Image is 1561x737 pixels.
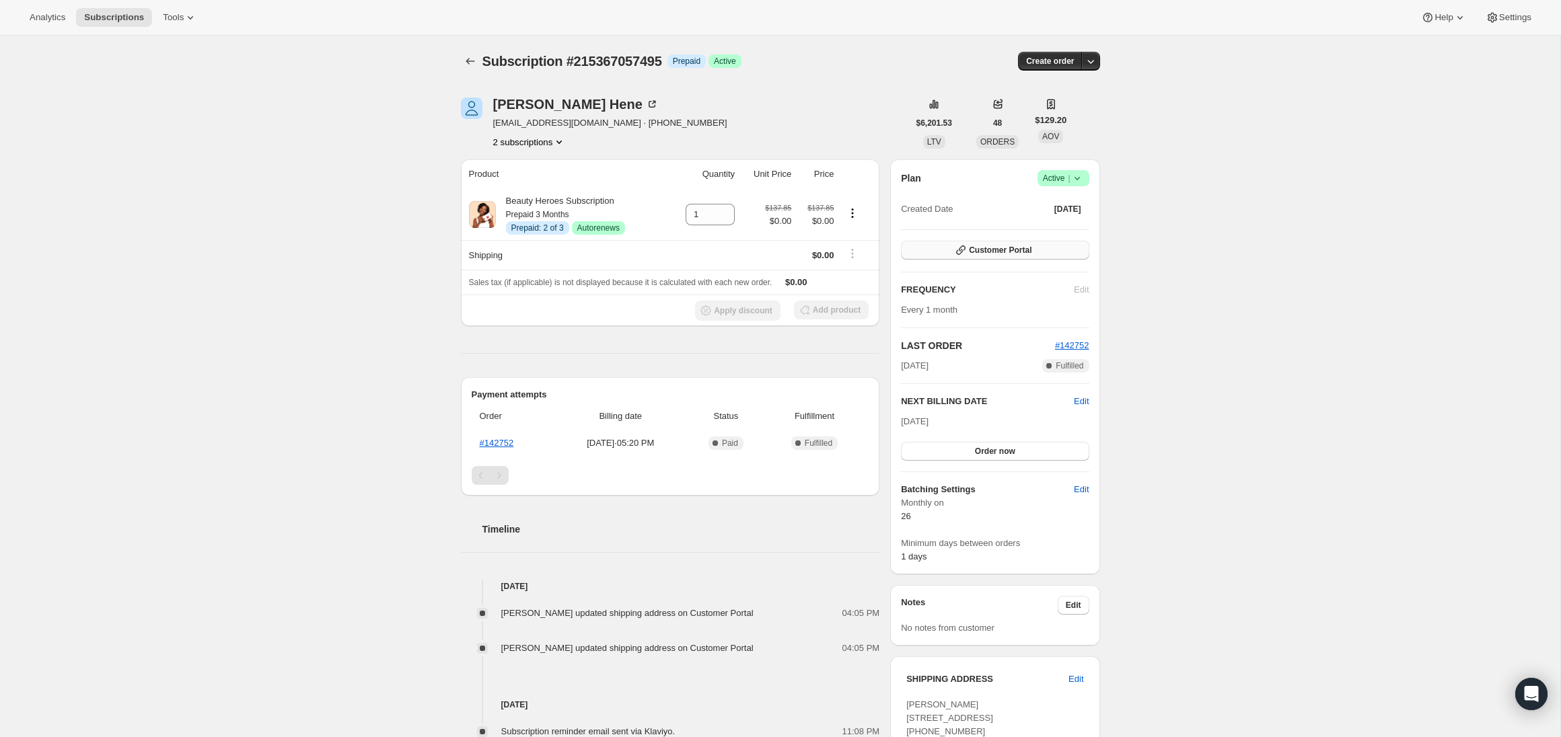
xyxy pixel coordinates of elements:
[1060,668,1091,690] button: Edit
[480,438,514,448] a: #142752
[842,206,863,221] button: Product actions
[1066,479,1097,500] button: Edit
[1018,52,1082,71] button: Create order
[1058,596,1089,615] button: Edit
[901,359,929,373] span: [DATE]
[461,240,669,270] th: Shipping
[461,52,480,71] button: Subscriptions
[906,699,993,736] span: [PERSON_NAME] [STREET_ADDRESS] [PHONE_NUMBER]
[901,171,921,185] h2: Plan
[577,223,620,233] span: Autorenews
[993,118,1002,128] span: 48
[795,159,838,189] th: Price
[558,410,684,423] span: Billing date
[1066,600,1081,611] span: Edit
[1026,56,1074,67] span: Create order
[812,250,834,260] span: $0.00
[901,551,927,561] span: 1 days
[901,416,929,426] span: [DATE]
[901,339,1055,352] h2: LAST ORDER
[768,410,861,423] span: Fulfillment
[805,438,832,449] span: Fulfilled
[1046,200,1089,219] button: [DATE]
[739,159,795,189] th: Unit Price
[1435,12,1453,23] span: Help
[461,580,880,593] h4: [DATE]
[807,204,834,212] small: $137.85
[558,436,684,450] span: [DATE] · 05:20 PM
[1413,8,1474,27] button: Help
[1056,360,1083,371] span: Fulfilled
[461,698,880,711] h4: [DATE]
[901,395,1074,408] h2: NEXT BILLING DATE
[155,8,205,27] button: Tools
[482,54,662,69] span: Subscription #215367057495
[501,643,754,653] span: [PERSON_NAME] updated shipping address on Customer Portal
[1042,132,1059,141] span: AOV
[30,12,65,23] span: Analytics
[901,442,1089,461] button: Order now
[1499,12,1531,23] span: Settings
[765,204,791,212] small: $137.85
[842,642,880,655] span: 04:05 PM
[906,672,1068,686] h3: SHIPPING ADDRESS
[501,608,754,618] span: [PERSON_NAME] updated shipping address on Customer Portal
[901,241,1089,260] button: Customer Portal
[901,537,1089,550] span: Minimum days between orders
[469,201,496,228] img: product img
[1068,672,1083,686] span: Edit
[901,283,1074,297] h2: FREQUENCY
[799,215,834,228] span: $0.00
[22,8,73,27] button: Analytics
[927,137,941,147] span: LTV
[493,98,659,111] div: [PERSON_NAME] Hene
[842,246,863,261] button: Shipping actions
[1068,173,1070,184] span: |
[76,8,152,27] button: Subscriptions
[1055,340,1089,350] a: #142752
[673,56,700,67] span: Prepaid
[472,466,869,485] nav: Pagination
[163,12,184,23] span: Tools
[461,98,482,119] span: Sonya Hene
[692,410,760,423] span: Status
[472,401,554,431] th: Order
[1515,678,1548,710] div: Open Intercom Messenger
[901,511,910,521] span: 26
[1478,8,1539,27] button: Settings
[1074,395,1089,408] button: Edit
[901,623,994,633] span: No notes from customer
[1055,339,1089,352] button: #142752
[501,726,676,736] span: Subscription reminder email sent via Klaviyo.
[969,245,1031,256] span: Customer Portal
[908,114,960,132] button: $6,201.53
[461,159,669,189] th: Product
[785,277,807,287] span: $0.00
[901,596,1058,615] h3: Notes
[722,438,738,449] span: Paid
[469,278,772,287] span: Sales tax (if applicable) is not displayed because it is calculated with each new order.
[980,137,1015,147] span: ORDERS
[506,210,569,219] small: Prepaid 3 Months
[1035,114,1066,127] span: $129.20
[901,496,1089,510] span: Monthly on
[985,114,1010,132] button: 48
[668,159,739,189] th: Quantity
[901,305,957,315] span: Every 1 month
[472,388,869,401] h2: Payment attempts
[714,56,736,67] span: Active
[765,215,791,228] span: $0.00
[1054,204,1081,215] span: [DATE]
[482,522,880,536] h2: Timeline
[493,116,727,130] span: [EMAIL_ADDRESS][DOMAIN_NAME] · [PHONE_NUMBER]
[901,202,953,216] span: Created Date
[975,446,1015,457] span: Order now
[916,118,952,128] span: $6,201.53
[84,12,144,23] span: Subscriptions
[493,135,567,149] button: Product actions
[496,194,625,235] div: Beauty Heroes Subscription
[901,483,1074,496] h6: Batching Settings
[842,607,880,620] span: 04:05 PM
